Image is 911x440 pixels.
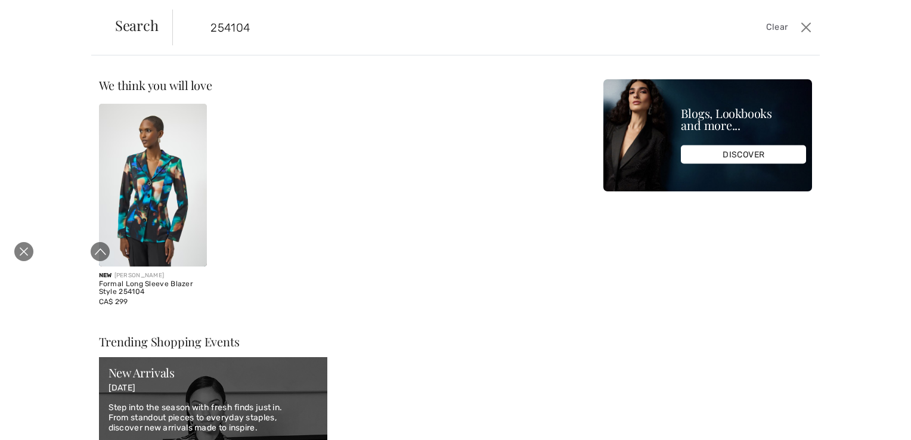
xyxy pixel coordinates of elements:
[10,237,117,428] iframe: Live video shopping
[99,104,207,267] img: Formal Long Sleeve Blazer Style 254104. Black/Multi
[99,336,327,348] div: Trending Shopping Events
[109,383,318,393] p: [DATE]
[86,237,114,266] div: Expand to full player view
[10,237,38,266] div: Close live curation
[115,18,159,32] span: Search
[99,280,207,297] div: Formal Long Sleeve Blazer Style 254104
[603,79,812,191] img: Blogs, Lookbooks and more...
[99,77,212,93] span: We think you will love
[27,8,51,19] span: Help
[797,18,815,37] button: Close
[99,272,112,279] span: New
[109,367,318,379] div: New Arrivals
[681,145,806,164] div: DISCOVER
[681,107,806,131] div: Blogs, Lookbooks and more...
[109,403,318,433] p: Step into the season with fresh finds just in. From standout pieces to everyday staples, discover...
[766,21,788,34] span: Clear
[99,298,128,306] span: CA$ 299
[202,10,648,45] input: TYPE TO SEARCH
[99,271,207,280] div: [PERSON_NAME]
